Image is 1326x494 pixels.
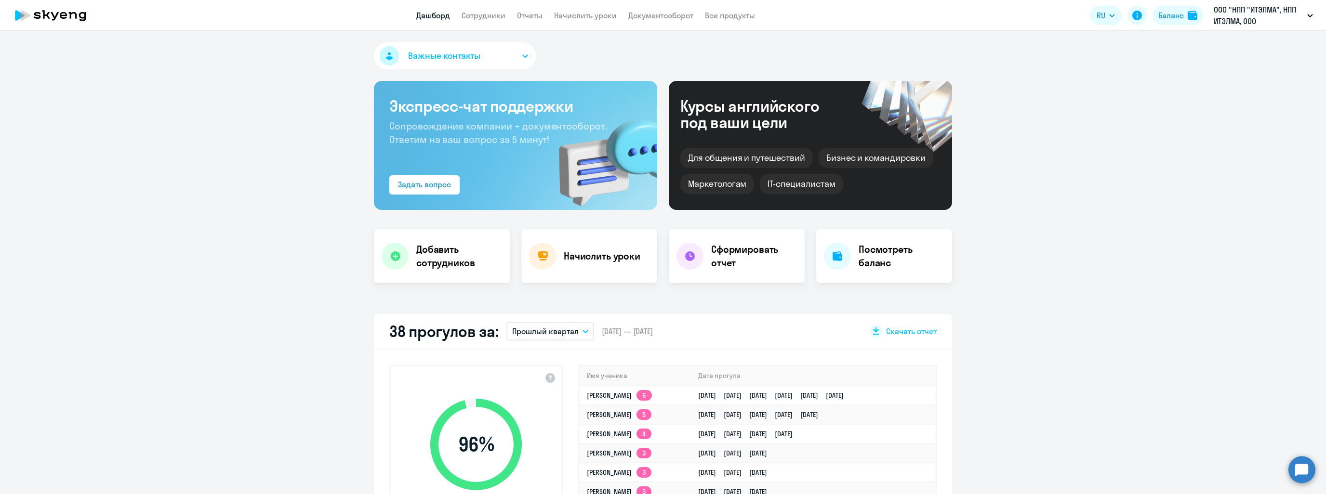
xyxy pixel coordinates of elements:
div: Маркетологам [680,174,754,194]
a: [PERSON_NAME]5 [587,410,651,419]
a: Документооборот [628,11,693,20]
app-skyeng-badge: 6 [636,390,652,401]
div: IT-специалистам [760,174,843,194]
div: Для общения и путешествий [680,148,813,168]
span: RU [1097,10,1105,21]
a: Отчеты [517,11,543,20]
a: Все продукты [705,11,755,20]
span: 96 % [421,433,531,456]
span: Скачать отчет [886,326,937,337]
button: Задать вопрос [389,175,460,195]
a: [PERSON_NAME]4 [587,429,651,438]
a: [DATE][DATE][DATE] [698,449,775,457]
img: bg-img [545,102,657,210]
app-skyeng-badge: 3 [636,467,651,478]
th: Дата прогула [690,366,936,386]
app-skyeng-badge: 4 [636,429,651,439]
a: [DATE][DATE][DATE][DATE] [698,429,800,438]
h3: Экспресс-чат поддержки [389,96,642,116]
a: [DATE][DATE][DATE][DATE][DATE][DATE] [698,391,851,400]
a: Сотрудники [462,11,505,20]
img: balance [1188,11,1197,20]
a: [DATE][DATE][DATE] [698,468,775,477]
app-skyeng-badge: 5 [636,409,651,420]
a: [PERSON_NAME]3 [587,468,651,477]
button: Важные контакты [374,42,536,69]
span: [DATE] — [DATE] [602,326,653,337]
h4: Добавить сотрудников [416,243,502,270]
a: [DATE][DATE][DATE][DATE][DATE] [698,410,826,419]
h2: 38 прогулов за: [389,322,499,341]
div: Бизнес и командировки [819,148,933,168]
span: Сопровождение компании + документооборот. Ответим на ваш вопрос за 5 минут! [389,120,607,145]
div: Курсы английского под ваши цели [680,98,845,130]
a: Начислить уроки [554,11,617,20]
a: [PERSON_NAME]6 [587,391,652,400]
p: ООО "НПП "ИТЭЛМА", НПП ИТЭЛМА, ООО [1214,4,1303,27]
a: [PERSON_NAME]3 [587,449,651,457]
button: ООО "НПП "ИТЭЛМА", НПП ИТЭЛМА, ООО [1209,4,1318,27]
h4: Посмотреть баланс [859,243,944,270]
button: Балансbalance [1153,6,1203,25]
p: Прошлый квартал [512,325,579,337]
h4: Сформировать отчет [711,243,797,270]
span: Важные контакты [408,50,480,62]
a: Дашборд [416,11,450,20]
th: Имя ученика [579,366,690,386]
div: Баланс [1158,10,1184,21]
button: Прошлый квартал [506,322,594,340]
h4: Начислить уроки [564,249,640,263]
button: RU [1090,6,1122,25]
div: Задать вопрос [398,179,451,190]
app-skyeng-badge: 3 [636,448,651,458]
